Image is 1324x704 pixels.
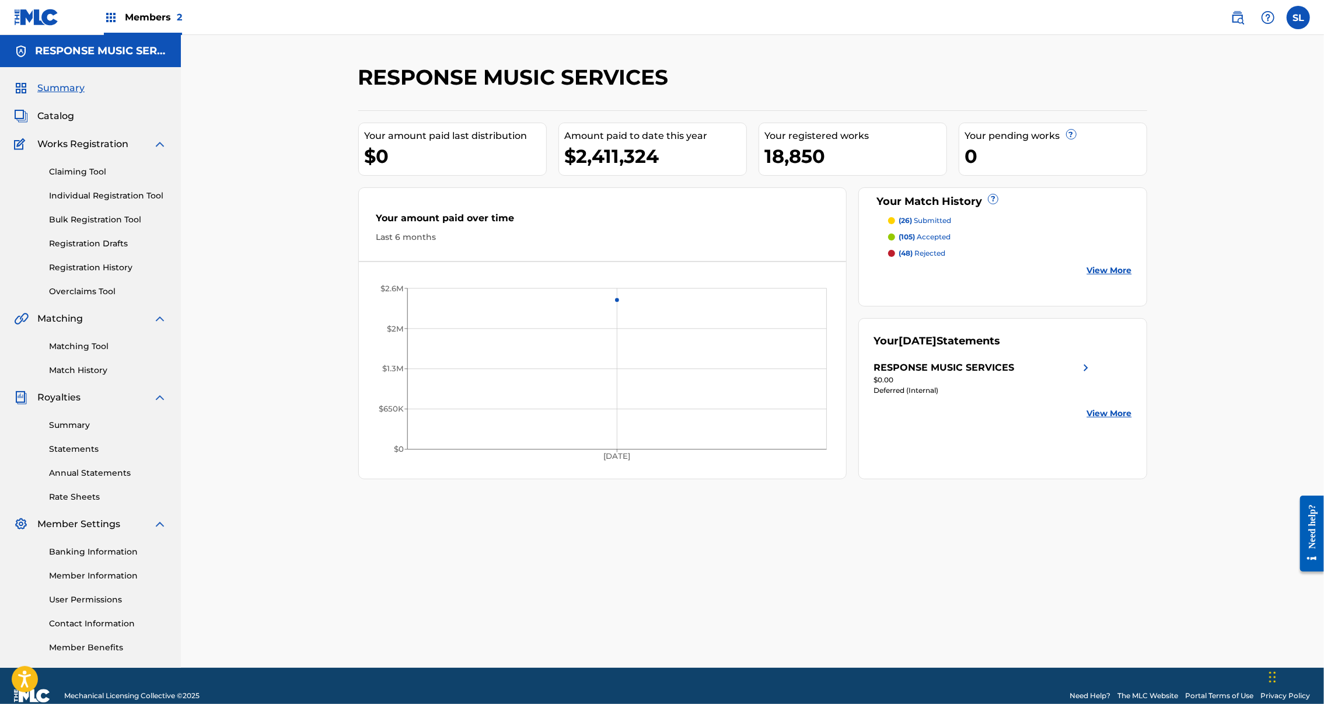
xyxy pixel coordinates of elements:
[603,451,630,461] tspan: [DATE]
[965,143,1147,169] div: 0
[899,232,915,241] span: (105)
[153,517,167,531] img: expand
[49,570,167,582] a: Member Information
[1067,130,1076,139] span: ?
[899,216,912,225] span: (26)
[874,333,1000,349] div: Your Statements
[104,11,118,25] img: Top Rightsholders
[899,215,951,226] p: submitted
[874,361,1014,375] div: RESPONSE MUSIC SERVICES
[49,618,167,630] a: Contact Information
[1117,691,1178,701] a: The MLC Website
[49,190,167,202] a: Individual Registration Tool
[14,81,85,95] a: SummarySummary
[37,137,128,151] span: Works Registration
[765,143,946,169] div: 18,850
[1269,660,1276,695] div: Dra
[49,166,167,178] a: Claiming Tool
[565,129,746,143] div: Amount paid to date this year
[1256,6,1280,29] div: Help
[899,249,913,257] span: (48)
[37,517,120,531] span: Member Settings
[899,248,945,259] p: rejected
[1287,6,1310,29] div: User Menu
[765,129,946,143] div: Your registered works
[49,491,167,503] a: Rate Sheets
[888,215,1132,226] a: (26) submitted
[380,284,403,293] tspan: $2.6M
[1260,691,1310,701] a: Privacy Policy
[1079,361,1093,375] img: right chevron icon
[386,324,403,333] tspan: $2M
[899,232,951,242] p: accepted
[49,214,167,226] a: Bulk Registration Tool
[37,391,81,405] span: Royalties
[153,391,167,405] img: expand
[49,285,167,298] a: Overclaims Tool
[49,594,167,606] a: User Permissions
[37,81,85,95] span: Summary
[1185,691,1253,701] a: Portal Terms of Use
[14,9,59,26] img: MLC Logo
[365,143,546,169] div: $0
[153,312,167,326] img: expand
[14,517,28,531] img: Member Settings
[49,467,167,479] a: Annual Statements
[49,419,167,431] a: Summary
[14,689,50,703] img: logo
[49,642,167,654] a: Member Benefits
[874,385,1093,396] div: Deferred (Internal)
[358,64,675,90] h2: RESPONSE MUSIC SERVICES
[49,364,167,377] a: Match History
[125,11,182,24] span: Members
[177,12,182,23] span: 2
[1266,648,1324,704] iframe: Chat Widget
[49,546,167,558] a: Banking Information
[1266,648,1324,704] div: Chatt-widget
[565,143,746,169] div: $2,411,324
[1261,11,1275,25] img: help
[35,44,167,58] h5: RESPONSE MUSIC SERVICES
[14,137,29,151] img: Works Registration
[153,137,167,151] img: expand
[888,248,1132,259] a: (48) rejected
[965,129,1147,143] div: Your pending works
[988,194,998,204] span: ?
[899,334,937,347] span: [DATE]
[49,238,167,250] a: Registration Drafts
[874,361,1093,396] a: RESPONSE MUSIC SERVICESright chevron icon$0.00Deferred (Internal)
[393,445,403,454] tspan: $0
[1291,485,1324,582] iframe: Resource Center
[64,691,200,701] span: Mechanical Licensing Collective © 2025
[376,211,829,231] div: Your amount paid over time
[14,81,28,95] img: Summary
[382,364,403,374] tspan: $1.3M
[888,232,1132,242] a: (105) accepted
[14,109,74,123] a: CatalogCatalog
[1226,6,1249,29] a: Public Search
[14,391,28,405] img: Royalties
[1087,264,1132,277] a: View More
[49,262,167,274] a: Registration History
[365,129,546,143] div: Your amount paid last distribution
[874,375,1093,385] div: $0.00
[874,194,1132,210] div: Your Match History
[14,44,28,58] img: Accounts
[49,340,167,353] a: Matching Tool
[14,312,29,326] img: Matching
[37,312,83,326] span: Matching
[1070,691,1110,701] a: Need Help?
[37,109,74,123] span: Catalog
[14,109,28,123] img: Catalog
[1231,11,1245,25] img: search
[1087,407,1132,420] a: View More
[378,405,403,414] tspan: $650K
[376,231,829,243] div: Last 6 months
[49,443,167,455] a: Statements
